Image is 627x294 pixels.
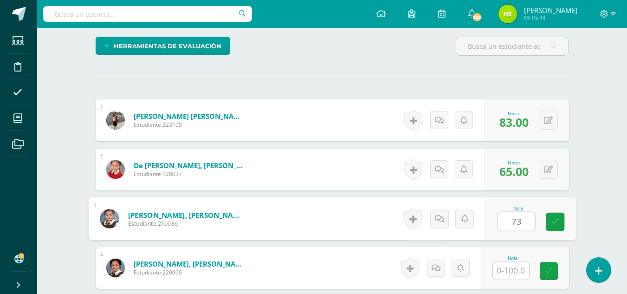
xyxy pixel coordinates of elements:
[492,256,533,261] div: Nota
[96,37,230,55] a: Herramientas de evaluación
[134,268,245,276] span: Estudiante 220066
[43,6,252,22] input: Busca un usuario...
[106,111,125,130] img: fa33661a34b682941b53e48ee88654d3.png
[524,6,577,15] span: [PERSON_NAME]
[106,160,125,179] img: ba86856c2a884a6d4b6afb3a6672c5a4.png
[499,114,529,130] span: 83.00
[456,37,568,55] input: Busca un estudiante aquí...
[497,206,539,211] div: Nota
[498,212,535,231] input: 0-100.0
[499,110,529,117] div: Nota:
[134,111,245,121] a: [PERSON_NAME] [PERSON_NAME]
[128,210,242,220] a: [PERSON_NAME], [PERSON_NAME]
[499,159,529,166] div: Nota:
[134,170,245,178] span: Estudiante 120037
[499,163,529,179] span: 65.00
[100,209,119,228] img: e08f9a66df4149d86b6c8d1f6c6e49e2.png
[493,261,529,280] input: 0-100.0
[524,14,577,22] span: Mi Perfil
[114,38,221,55] span: Herramientas de evaluación
[472,12,482,22] span: 290
[128,220,242,228] span: Estudiante 219086
[498,5,517,23] img: 4474bdfd5819936197ba5a17a09c0e6e.png
[134,259,245,268] a: [PERSON_NAME], [PERSON_NAME]
[106,259,125,277] img: 7c4753fdb7fad4523babb1563a8c7d99.png
[134,161,245,170] a: de [PERSON_NAME], [PERSON_NAME]
[134,121,245,129] span: Estudiante 223105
